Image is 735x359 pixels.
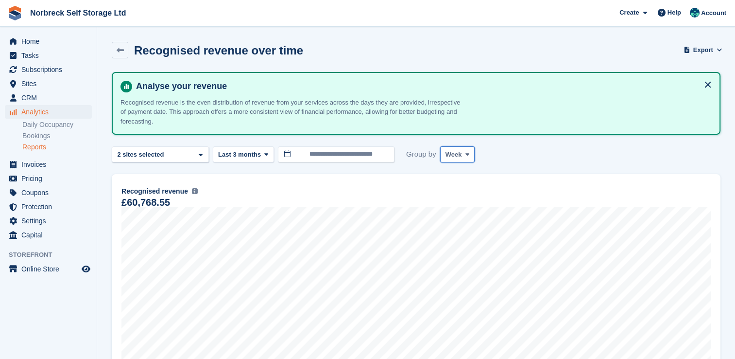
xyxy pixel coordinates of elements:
span: Create [619,8,639,18]
a: menu [5,91,92,105]
span: Tasks [21,49,80,62]
a: menu [5,77,92,90]
span: Settings [21,214,80,228]
a: menu [5,49,92,62]
a: Daily Occupancy [22,120,92,129]
div: £60,768.55 [121,198,170,207]
button: Export [685,42,720,58]
img: icon-info-grey-7440780725fd019a000dd9b08b2336e03edf1995a4989e88bcd33f0948082b44.svg [192,188,198,194]
span: Help [667,8,681,18]
a: menu [5,228,92,242]
span: Group by [406,146,436,162]
a: Preview store [80,263,92,275]
a: Norbreck Self Storage Ltd [26,5,130,21]
span: Home [21,35,80,48]
a: Bookings [22,131,92,141]
h2: Recognised revenue over time [134,44,303,57]
div: 2 sites selected [116,150,168,160]
span: CRM [21,91,80,105]
span: Sites [21,77,80,90]
h4: Analyse your revenue [132,81,712,92]
span: Week [445,150,462,160]
button: Week [440,146,475,162]
span: Capital [21,228,80,242]
a: Reports [22,143,92,152]
span: Analytics [21,105,80,119]
span: Protection [21,200,80,214]
a: menu [5,262,92,276]
img: stora-icon-8386f47178a22dfd0bd8f6a31ec36ba5ce8667c1dd55bd0f319d3a0aa187defe.svg [8,6,22,20]
span: Recognised revenue [121,186,188,197]
span: Online Store [21,262,80,276]
span: Account [701,8,726,18]
a: menu [5,105,92,119]
span: Pricing [21,172,80,185]
span: Invoices [21,158,80,171]
a: menu [5,186,92,199]
img: Sally King [690,8,700,18]
a: menu [5,63,92,76]
span: Subscriptions [21,63,80,76]
span: Coupons [21,186,80,199]
a: menu [5,214,92,228]
span: Storefront [9,250,97,260]
button: Last 3 months [213,146,274,162]
a: menu [5,158,92,171]
span: Export [693,45,713,55]
span: Last 3 months [218,150,261,160]
p: Recognised revenue is the even distribution of revenue from your services across the days they ar... [120,98,461,126]
a: menu [5,200,92,214]
a: menu [5,172,92,185]
a: menu [5,35,92,48]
